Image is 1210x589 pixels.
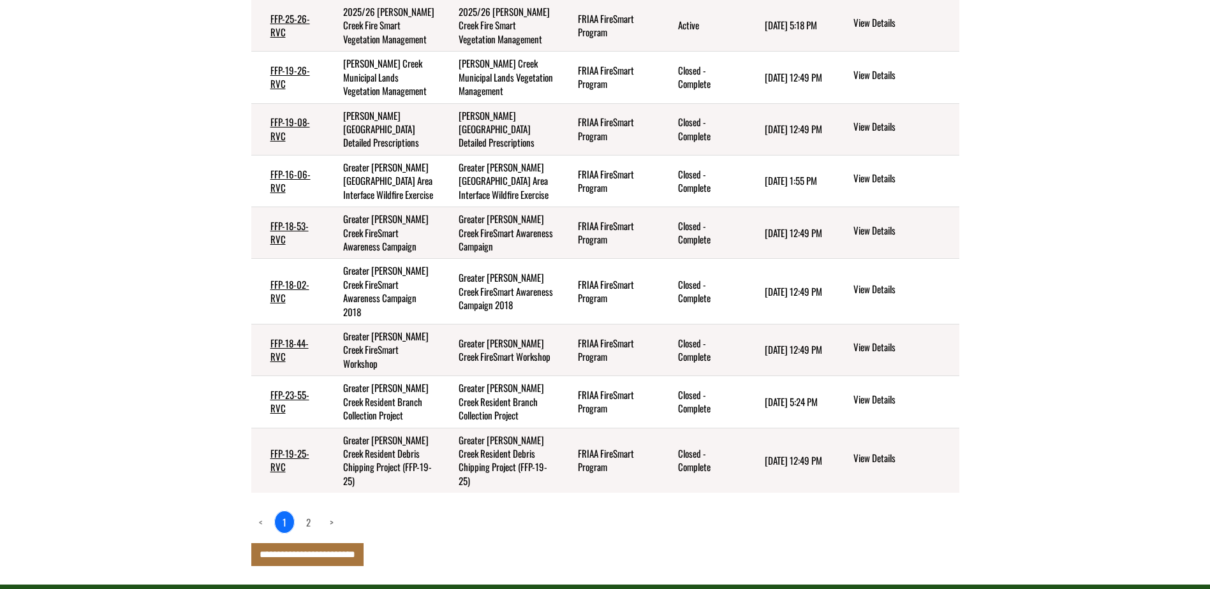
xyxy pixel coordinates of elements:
[324,428,439,493] td: Greater Bragg Creek Resident Debris Chipping Project (FFP-19-25)
[439,52,558,103] td: Bragg Creek Municipal Lands Vegetation Management
[765,70,822,84] time: [DATE] 12:49 PM
[746,376,833,428] td: 1/30/2025 5:24 PM
[832,207,959,259] td: action menu
[853,224,954,239] a: View details
[746,103,833,155] td: 7/26/2023 12:49 PM
[559,155,659,207] td: FRIAA FireSmart Program
[439,428,558,493] td: Greater Bragg Creek Resident Debris Chipping Project (FFP-19-25)
[251,376,325,428] td: FFP-23-55-RVC
[659,103,746,155] td: Closed - Complete
[251,52,325,103] td: FFP-19-26-RVC
[765,226,822,240] time: [DATE] 12:49 PM
[765,453,822,467] time: [DATE] 12:49 PM
[853,171,954,187] a: View details
[299,511,318,533] a: page 2
[832,259,959,324] td: action menu
[270,63,310,91] a: FFP-19-26-RVC
[853,393,954,408] a: View details
[439,376,558,428] td: Greater Bragg Creek Resident Branch Collection Project
[765,122,822,136] time: [DATE] 12:49 PM
[270,388,309,415] a: FFP-23-55-RVC
[322,511,341,533] a: Next page
[270,446,309,474] a: FFP-19-25-RVC
[439,207,558,259] td: Greater Bragg Creek FireSmart Awareness Campaign
[559,259,659,324] td: FRIAA FireSmart Program
[251,511,270,533] a: Previous page
[746,259,833,324] td: 7/26/2023 12:49 PM
[251,259,325,324] td: FFP-18-02-RVC
[832,376,959,428] td: action menu
[746,52,833,103] td: 7/26/2023 12:49 PM
[324,155,439,207] td: Greater Bragg Creek Area Interface Wildfire Exercise
[765,173,817,187] time: [DATE] 1:55 PM
[324,207,439,259] td: Greater Bragg Creek FireSmart Awareness Campaign
[765,342,822,356] time: [DATE] 12:49 PM
[251,155,325,207] td: FFP-16-06-RVC
[853,451,954,467] a: View details
[324,103,439,155] td: Bragg Creek Provincial Park Detailed Prescriptions
[274,511,295,534] a: 1
[270,219,309,246] a: FFP-18-53-RVC
[559,207,659,259] td: FRIAA FireSmart Program
[853,16,954,31] a: View details
[659,324,746,376] td: Closed - Complete
[324,376,439,428] td: Greater Bragg Creek Resident Branch Collection Project
[251,428,325,493] td: FFP-19-25-RVC
[659,52,746,103] td: Closed - Complete
[270,167,311,194] a: FFP-16-06-RVC
[324,324,439,376] td: Greater Bragg Creek FireSmart Workshop
[324,259,439,324] td: Greater Bragg Creek FireSmart Awareness Campaign 2018
[746,155,833,207] td: 9/19/2023 1:55 PM
[324,52,439,103] td: Bragg Creek Municipal Lands Vegetation Management
[853,120,954,135] a: View details
[270,115,310,142] a: FFP-19-08-RVC
[251,103,325,155] td: FFP-19-08-RVC
[659,376,746,428] td: Closed - Complete
[270,336,309,363] a: FFP-18-44-RVC
[832,52,959,103] td: action menu
[659,259,746,324] td: Closed - Complete
[559,103,659,155] td: FRIAA FireSmart Program
[765,395,818,409] time: [DATE] 5:24 PM
[746,324,833,376] td: 7/26/2023 12:49 PM
[270,277,309,305] a: FFP-18-02-RVC
[832,103,959,155] td: action menu
[832,155,959,207] td: action menu
[765,284,822,298] time: [DATE] 12:49 PM
[746,207,833,259] td: 7/26/2023 12:49 PM
[659,207,746,259] td: Closed - Complete
[765,18,817,32] time: [DATE] 5:18 PM
[251,324,325,376] td: FFP-18-44-RVC
[439,324,558,376] td: Greater Bragg Creek FireSmart Workshop
[659,155,746,207] td: Closed - Complete
[559,376,659,428] td: FRIAA FireSmart Program
[270,11,310,39] a: FFP-25-26-RVC
[559,428,659,493] td: FRIAA FireSmart Program
[659,428,746,493] td: Closed - Complete
[832,324,959,376] td: action menu
[559,52,659,103] td: FRIAA FireSmart Program
[746,428,833,493] td: 7/26/2023 12:49 PM
[559,324,659,376] td: FRIAA FireSmart Program
[439,155,558,207] td: Greater Bragg Creek Area Interface Wildfire Exercise
[853,282,954,298] a: View details
[853,68,954,84] a: View details
[439,103,558,155] td: Bragg Creek Provincial Park Detailed Prescriptions
[853,340,954,356] a: View details
[832,428,959,493] td: action menu
[251,207,325,259] td: FFP-18-53-RVC
[439,259,558,324] td: Greater Bragg Creek FireSmart Awareness Campaign 2018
